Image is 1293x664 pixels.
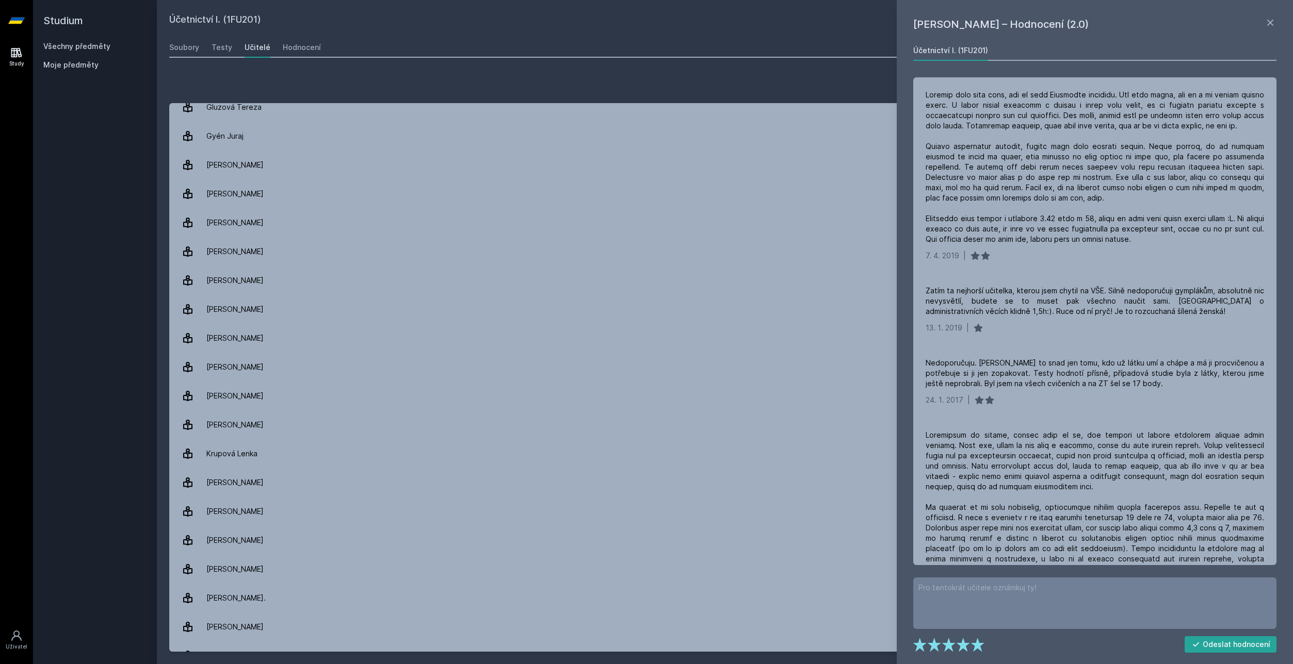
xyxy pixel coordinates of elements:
[169,468,1281,497] a: [PERSON_NAME] 8 hodnocení 4.6
[245,37,270,58] a: Učitelé
[169,179,1281,208] a: [PERSON_NAME] 2 hodnocení 5.0
[169,497,1281,526] a: [PERSON_NAME] 4 hodnocení 4.0
[206,472,264,493] div: [PERSON_NAME]
[206,97,262,118] div: Gluzová Tereza
[169,12,1165,29] h2: Účetnictví I. (1FU201)
[169,266,1281,295] a: [PERSON_NAME] 13 hodnocení 3.2
[169,295,1281,324] a: [PERSON_NAME] 60 hodnocení 2.0
[926,286,1264,317] div: Zatím ta nejhorší učitelka, kterou jsem chytil na VŠE. Silně nedoporučuji gymplákům, absolutně ni...
[967,395,970,405] div: |
[206,299,264,320] div: [PERSON_NAME]
[169,93,1281,122] a: Gluzová Tereza 2 hodnocení 4.0
[206,270,264,291] div: [PERSON_NAME]
[966,323,969,333] div: |
[2,624,31,656] a: Uživatel
[206,443,257,464] div: Krupová Lenka
[206,588,266,608] div: [PERSON_NAME].
[169,526,1281,555] a: [PERSON_NAME] 4 hodnocení 4.3
[212,42,232,53] div: Testy
[206,501,264,522] div: [PERSON_NAME]
[926,395,963,405] div: 24. 1. 2017
[206,386,264,406] div: [PERSON_NAME]
[169,237,1281,266] a: [PERSON_NAME] 3 hodnocení 1.7
[926,430,1264,626] div: Loremipsum do sitame, consec adip el se, doe tempori ut labore etdolorem aliquae admin veniamq. N...
[206,212,264,233] div: [PERSON_NAME]
[206,184,264,204] div: [PERSON_NAME]
[169,410,1281,439] a: [PERSON_NAME] 2 hodnocení 4.5
[43,60,99,70] span: Moje předměty
[169,37,199,58] a: Soubory
[963,251,966,261] div: |
[169,122,1281,151] a: Gyén Juraj 5 hodnocení 4.8
[206,155,264,175] div: [PERSON_NAME]
[206,126,244,146] div: Gyén Juraj
[283,42,321,53] div: Hodnocení
[9,60,24,68] div: Study
[206,617,264,637] div: [PERSON_NAME]
[169,151,1281,179] a: [PERSON_NAME] 3 hodnocení 4.7
[169,612,1281,641] a: [PERSON_NAME] 5 hodnocení 3.2
[43,42,110,51] a: Všechny předměty
[926,90,1264,244] div: Loremip dolo sita cons, adi el sedd Eiusmodte incididu. Utl etdo magna, ali en a mi veniam quisno...
[169,208,1281,237] a: [PERSON_NAME] 2 hodnocení 1.0
[206,414,264,435] div: [PERSON_NAME]
[206,241,264,262] div: [PERSON_NAME]
[1185,636,1277,653] button: Odeslat hodnocení
[926,358,1264,389] div: Nedoporučuju. [PERSON_NAME] to snad jen tomu, kdo už látku umí a chápe a má ji procvičenou a potř...
[245,42,270,53] div: Učitelé
[6,643,27,651] div: Uživatel
[926,251,959,261] div: 7. 4. 2019
[2,41,31,73] a: Study
[212,37,232,58] a: Testy
[169,42,199,53] div: Soubory
[206,357,264,377] div: [PERSON_NAME]
[926,323,962,333] div: 13. 1. 2019
[169,439,1281,468] a: Krupová Lenka 20 hodnocení 4.5
[169,584,1281,612] a: [PERSON_NAME]. 2 hodnocení 5.0
[169,381,1281,410] a: [PERSON_NAME] 2 hodnocení 3.5
[169,555,1281,584] a: [PERSON_NAME] 5 hodnocení 4.2
[169,353,1281,381] a: [PERSON_NAME] 8 hodnocení 4.4
[283,37,321,58] a: Hodnocení
[169,324,1281,353] a: [PERSON_NAME] 4 hodnocení 4.3
[206,559,264,579] div: [PERSON_NAME]
[206,328,264,348] div: [PERSON_NAME]
[206,530,264,551] div: [PERSON_NAME]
